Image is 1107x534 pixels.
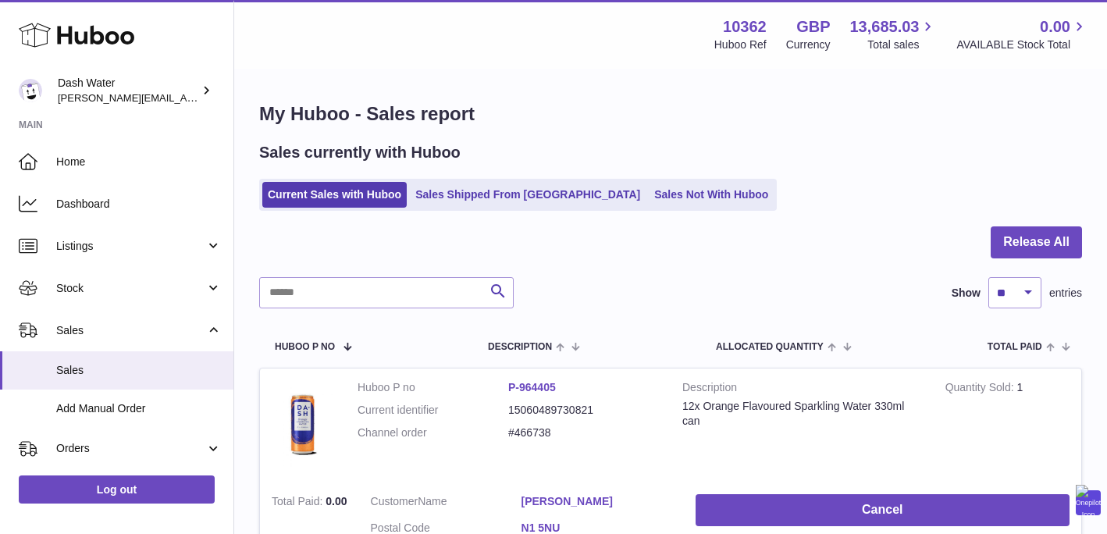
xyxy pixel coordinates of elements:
[58,91,313,104] span: [PERSON_NAME][EMAIL_ADDRESS][DOMAIN_NAME]
[371,495,418,507] span: Customer
[56,323,205,338] span: Sales
[56,155,222,169] span: Home
[1040,16,1070,37] span: 0.00
[956,37,1088,52] span: AVAILABLE Stock Total
[796,16,830,37] strong: GBP
[723,16,767,37] strong: 10362
[945,381,1017,397] strong: Quantity Sold
[275,342,335,352] span: Huboo P no
[508,403,659,418] dd: 15060489730821
[56,401,222,416] span: Add Manual Order
[358,380,508,395] dt: Huboo P no
[714,37,767,52] div: Huboo Ref
[56,197,222,212] span: Dashboard
[508,425,659,440] dd: #466738
[1049,286,1082,301] span: entries
[952,286,981,301] label: Show
[358,425,508,440] dt: Channel order
[262,182,407,208] a: Current Sales with Huboo
[358,403,508,418] dt: Current identifier
[649,182,774,208] a: Sales Not With Huboo
[272,495,326,511] strong: Total Paid
[786,37,831,52] div: Currency
[19,475,215,504] a: Log out
[849,16,937,52] a: 13,685.03 Total sales
[56,239,205,254] span: Listings
[488,342,552,352] span: Description
[682,380,922,399] strong: Description
[326,495,347,507] span: 0.00
[988,342,1042,352] span: Total paid
[410,182,646,208] a: Sales Shipped From [GEOGRAPHIC_DATA]
[849,16,919,37] span: 13,685.03
[259,101,1082,126] h1: My Huboo - Sales report
[716,342,824,352] span: ALLOCATED Quantity
[508,381,556,393] a: P-964405
[56,363,222,378] span: Sales
[58,76,198,105] div: Dash Water
[19,79,42,102] img: james@dash-water.com
[867,37,937,52] span: Total sales
[934,368,1081,482] td: 1
[259,142,461,163] h2: Sales currently with Huboo
[272,380,334,467] img: 103621724231664.png
[956,16,1088,52] a: 0.00 AVAILABLE Stock Total
[682,399,922,429] div: 12x Orange Flavoured Sparkling Water 330ml can
[991,226,1082,258] button: Release All
[371,494,521,513] dt: Name
[56,441,205,456] span: Orders
[521,494,672,509] a: [PERSON_NAME]
[696,494,1070,526] button: Cancel
[56,281,205,296] span: Stock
